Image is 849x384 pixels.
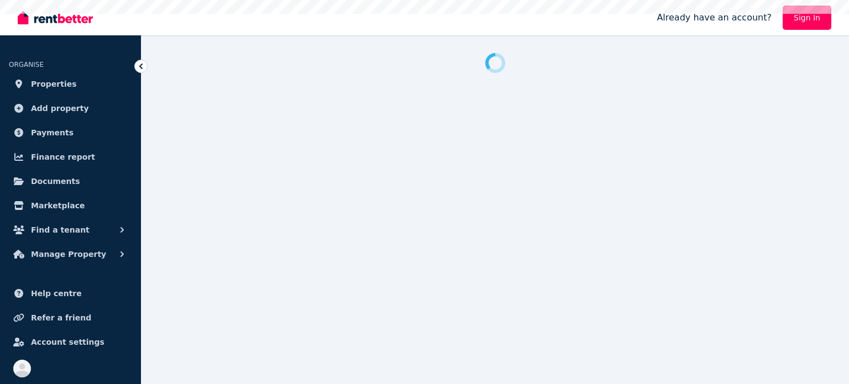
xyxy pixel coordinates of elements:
[31,199,85,212] span: Marketplace
[31,248,106,261] span: Manage Property
[9,307,132,329] a: Refer a friend
[31,102,89,115] span: Add property
[9,73,132,95] a: Properties
[31,287,82,300] span: Help centre
[31,335,104,349] span: Account settings
[9,282,132,304] a: Help centre
[9,219,132,241] button: Find a tenant
[31,126,74,139] span: Payments
[31,150,95,164] span: Finance report
[9,170,132,192] a: Documents
[18,9,93,26] img: RentBetter
[31,223,90,236] span: Find a tenant
[657,11,772,24] span: Already have an account?
[31,311,91,324] span: Refer a friend
[9,122,132,144] a: Payments
[783,6,831,30] a: Sign In
[31,77,77,91] span: Properties
[9,243,132,265] button: Manage Property
[9,146,132,168] a: Finance report
[9,194,132,217] a: Marketplace
[9,97,132,119] a: Add property
[9,331,132,353] a: Account settings
[9,61,44,69] span: ORGANISE
[31,175,80,188] span: Documents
